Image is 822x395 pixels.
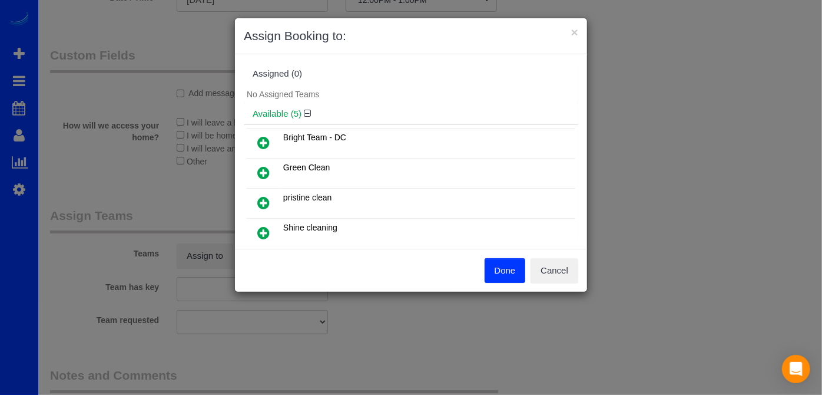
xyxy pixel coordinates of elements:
[283,223,337,232] span: Shine cleaning
[531,258,578,283] button: Cancel
[244,27,578,45] h3: Assign Booking to:
[253,109,569,119] h4: Available (5)
[247,90,319,99] span: No Assigned Teams
[283,193,332,202] span: pristine clean
[571,26,578,38] button: ×
[782,355,810,383] div: Open Intercom Messenger
[283,133,346,142] span: Bright Team - DC
[283,163,330,172] span: Green Clean
[485,258,526,283] button: Done
[253,69,569,79] div: Assigned (0)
